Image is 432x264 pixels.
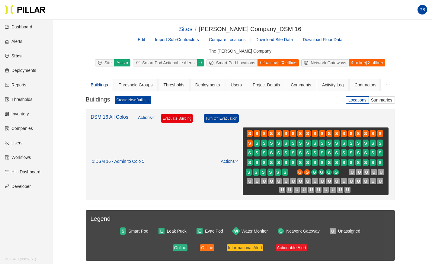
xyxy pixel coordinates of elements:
div: Contractors [354,82,376,88]
span: G [306,169,309,175]
div: Deployments [195,82,220,88]
span: S [255,150,258,156]
span: S [364,130,367,137]
span: S [335,140,338,146]
span: U [299,178,302,185]
span: S [350,140,352,146]
div: Network Gateway [286,228,319,234]
span: S [342,150,345,156]
a: Evacuate Building [161,114,193,123]
div: 1 [92,159,145,164]
div: 4 online | 3 offline [348,59,385,66]
a: exceptionThresholds [5,97,32,102]
span: S [328,130,331,137]
span: S [263,159,265,166]
span: U [350,178,353,185]
span: S [306,130,309,137]
span: U [281,186,284,193]
a: Sites [179,26,192,32]
span: U [371,178,374,185]
span: S [313,159,316,166]
div: Smart Pod [128,228,148,234]
span: S [262,169,264,175]
span: S [299,130,302,137]
span: S [357,159,360,166]
span: S [342,140,345,146]
span: Summaries [371,98,392,102]
span: U [342,178,345,185]
span: S [248,150,251,156]
span: G [279,228,283,234]
span: S [276,169,279,175]
span: U [284,178,287,185]
span: U [328,178,331,185]
a: solutionCompanies [5,126,33,131]
span: S [328,140,331,146]
div: Buildings [91,82,108,88]
span: S [299,140,302,146]
a: alertSmart Pod Actionable Alerts0 [132,59,205,66]
span: U [331,228,334,234]
span: S [328,159,331,166]
div: Water Monitor [242,228,268,234]
div: Actionable Alert [277,244,306,251]
span: S [263,140,265,146]
span: Download Site Data [255,37,293,42]
span: U [324,186,327,193]
div: 0 [197,59,204,66]
span: S [379,150,381,156]
span: U [350,169,354,175]
span: L [160,228,163,234]
div: [PERSON_NAME] Company_DSM 16 [199,24,301,34]
a: alertAlerts [5,39,22,44]
span: S [292,130,294,137]
a: environmentSites [5,53,21,58]
span: U [292,178,295,185]
span: S [277,140,280,146]
div: Users [231,82,242,88]
img: Pillar Technologies [5,5,45,14]
span: S [379,130,381,137]
span: S [283,169,286,175]
span: S [371,140,374,146]
span: S [284,159,287,166]
a: Actions [138,114,155,127]
span: S [379,159,381,166]
span: compass [209,61,216,65]
span: S [263,130,265,137]
span: S [335,150,338,156]
span: U [310,186,313,193]
span: S [255,159,258,166]
h3: Legend [91,215,390,223]
a: Compare Locations [209,37,245,42]
span: down [235,160,238,163]
span: down [152,116,155,119]
span: S [306,140,309,146]
span: S [248,130,251,137]
span: G [313,169,316,175]
span: S [364,150,367,156]
span: S [342,159,345,166]
span: U [295,186,298,193]
span: S [284,140,287,146]
a: barsHilti Dashboard [5,169,40,174]
span: S [277,150,280,156]
span: S [270,159,273,166]
span: U [248,178,251,185]
div: Smart Pod Actionable Alerts [133,60,197,66]
a: line-chartReports [5,82,26,87]
span: S [342,130,345,137]
span: S [371,130,374,137]
span: S [269,169,272,175]
span: S [306,150,309,156]
span: U [313,178,316,185]
a: DSM 16 All Colos [91,114,129,120]
span: S [299,159,302,166]
div: Offline [201,244,213,251]
a: dashboardDashboard [5,24,32,29]
div: Comments [291,82,311,88]
span: S [364,140,367,146]
span: S [299,150,302,156]
div: Project Details [253,82,280,88]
